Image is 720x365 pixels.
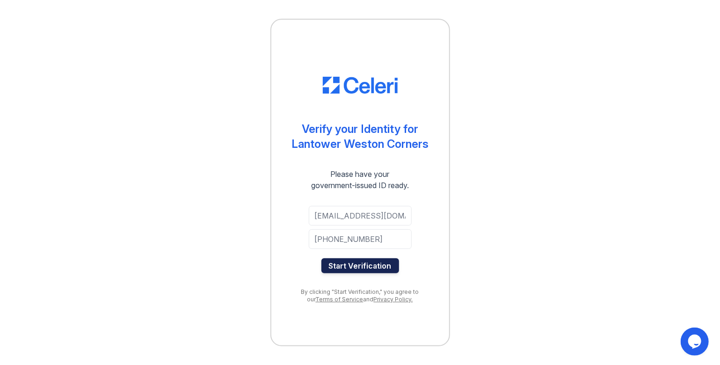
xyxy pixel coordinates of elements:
[290,288,430,303] div: By clicking "Start Verification," you agree to our and
[309,206,412,226] input: Email
[294,168,426,191] div: Please have your government-issued ID ready.
[321,258,399,273] button: Start Verification
[374,296,413,303] a: Privacy Policy.
[681,328,711,356] iframe: chat widget
[316,296,364,303] a: Terms of Service
[323,77,398,94] img: CE_Logo_Blue-a8612792a0a2168367f1c8372b55b34899dd931a85d93a1a3d3e32e68fde9ad4.png
[309,229,412,249] input: Phone
[291,122,429,152] div: Verify your Identity for Lantower Weston Corners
